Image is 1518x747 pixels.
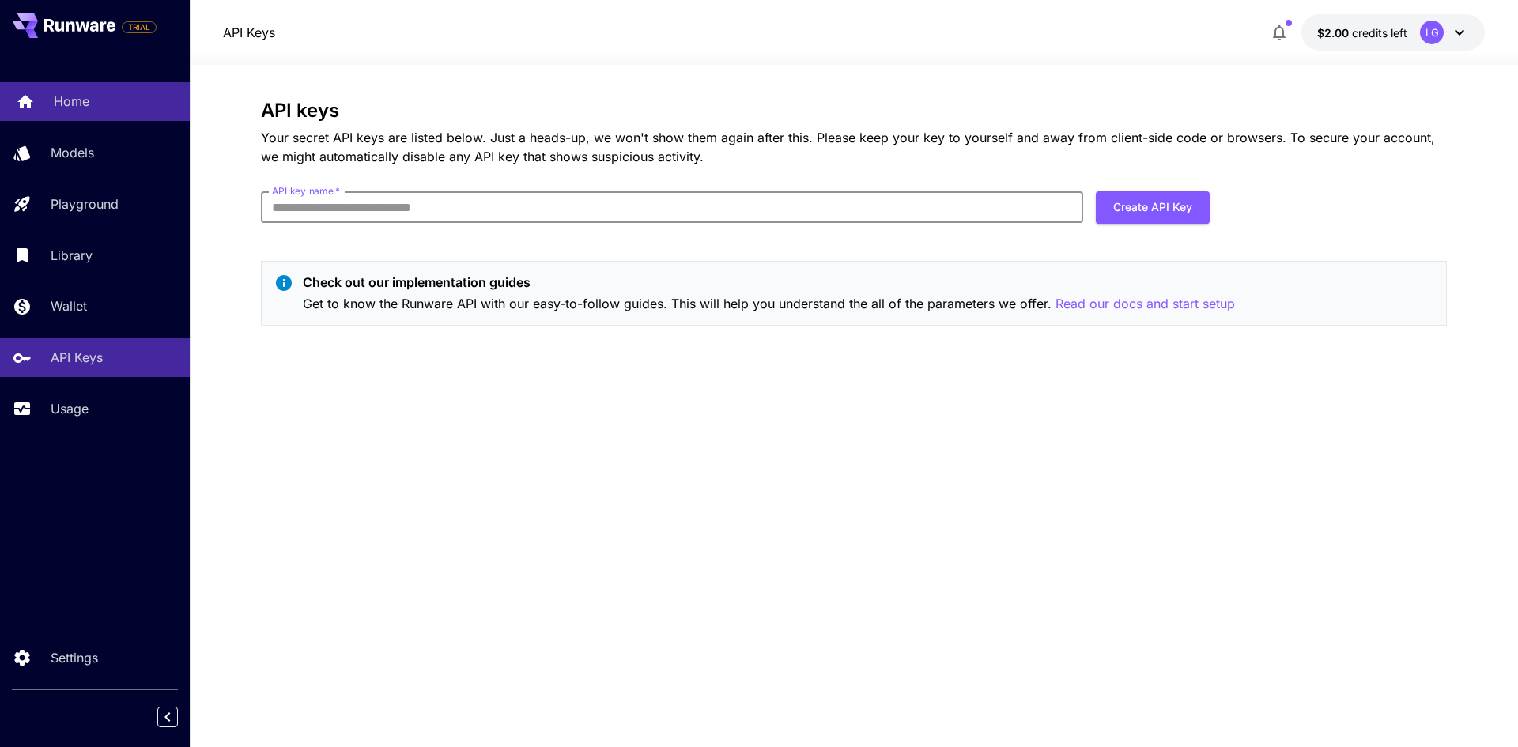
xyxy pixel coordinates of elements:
[51,194,119,213] p: Playground
[51,296,87,315] p: Wallet
[157,707,178,727] button: Collapse sidebar
[169,703,190,731] div: Collapse sidebar
[51,246,93,265] p: Library
[303,294,1235,314] p: Get to know the Runware API with our easy-to-follow guides. This will help you understand the all...
[272,184,340,198] label: API key name
[1420,21,1444,44] div: LG
[51,648,98,667] p: Settings
[54,92,89,111] p: Home
[1055,294,1235,314] button: Read our docs and start setup
[261,100,1447,122] h3: API keys
[1317,26,1352,40] span: $2.00
[223,23,275,42] a: API Keys
[1352,26,1407,40] span: credits left
[1317,25,1407,41] div: $2.00
[51,348,103,367] p: API Keys
[122,17,157,36] span: Add your payment card to enable full platform functionality.
[1096,191,1210,224] button: Create API Key
[51,399,89,418] p: Usage
[303,273,1235,292] p: Check out our implementation guides
[223,23,275,42] nav: breadcrumb
[1301,14,1485,51] button: $2.00LG
[261,128,1447,166] p: Your secret API keys are listed below. Just a heads-up, we won't show them again after this. Plea...
[51,143,94,162] p: Models
[123,21,156,33] span: TRIAL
